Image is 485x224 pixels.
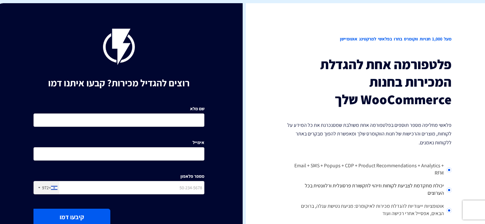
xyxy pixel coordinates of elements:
[180,173,204,179] label: מספר פלאפון
[305,182,444,196] span: יכולת מתקדמת לצביעת לקוחות וזיהוי לתקשורת פרסונלית ורלוונטית בכל הערוצים
[103,29,135,65] img: flashy-black.png
[33,181,204,194] input: 50-234-5678
[42,184,51,191] div: +972
[33,78,204,88] h1: רוצים להגדיל מכירות? קבעו איתנו דמו
[281,56,452,108] h3: פלטפורמה אחת להגדלת המכירות בחנות WooCommerce שלך
[34,181,59,194] div: Israel (‫ישראל‬‎): +972
[281,121,452,147] p: פלאשי מחליפה מספר תוספים בפלטפורמה אחת משולבת שמסנכרנת את כל המידע על לקוחות, מוצרים והרכישות של ...
[193,139,204,146] label: אימייל
[281,200,452,220] li: אוטומציות ייעודיות להגדלת מכירות לאיקומרס: מניעת נטישת עגלה, ברוכים הבאים, אפסייל אחרי רכישה ועוד
[281,29,452,49] h2: מעל 1,000 חנויות ווקומרס בחרו בפלאשי למרקטינג אוטומיישן
[190,105,204,112] label: שם מלא
[281,160,452,180] li: Email + SMS + Popups + CDP + Product Recommendations + Analytics + RFM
